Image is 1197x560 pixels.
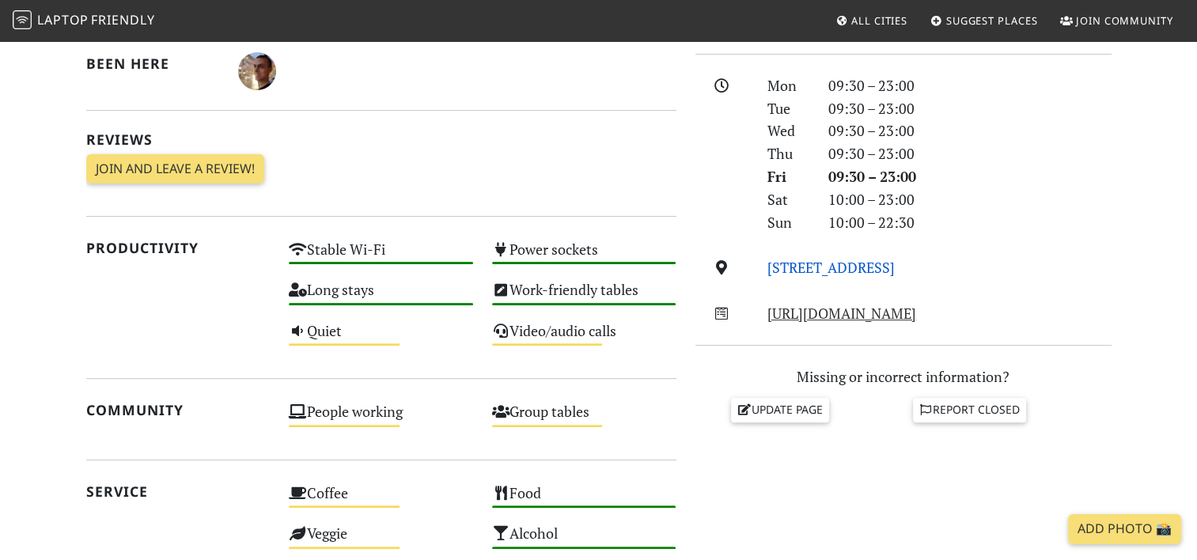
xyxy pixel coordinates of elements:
div: Quiet [279,318,483,358]
div: 09:30 – 23:00 [819,165,1121,188]
a: [STREET_ADDRESS] [767,258,895,277]
div: People working [279,399,483,439]
a: Join Community [1054,6,1180,35]
div: 09:30 – 23:00 [819,74,1121,97]
div: 09:30 – 23:00 [819,119,1121,142]
a: Report closed [913,398,1027,422]
a: All Cities [829,6,914,35]
h2: Community [86,402,271,418]
div: Work-friendly tables [483,277,686,317]
div: Sun [758,211,818,234]
div: Coffee [279,480,483,520]
span: Join Community [1076,13,1173,28]
h2: Reviews [86,131,676,148]
div: Power sockets [483,236,686,277]
a: Join and leave a review! [86,154,264,184]
h2: Service [86,483,271,500]
span: All Cities [851,13,907,28]
div: 10:00 – 23:00 [819,188,1121,211]
div: Food [483,480,686,520]
img: 1612-francesco.jpg [238,52,276,90]
div: Tue [758,97,818,120]
h2: Productivity [86,240,271,256]
div: Long stays [279,277,483,317]
h2: Been here [86,55,220,72]
div: Thu [758,142,818,165]
a: Suggest Places [924,6,1044,35]
a: LaptopFriendly LaptopFriendly [13,7,155,35]
div: Video/audio calls [483,318,686,358]
a: [URL][DOMAIN_NAME] [767,304,916,323]
div: Mon [758,74,818,97]
p: Missing or incorrect information? [695,365,1112,388]
span: Laptop [37,11,89,28]
div: 09:30 – 23:00 [819,142,1121,165]
img: LaptopFriendly [13,10,32,29]
div: 09:30 – 23:00 [819,97,1121,120]
span: Suggest Places [946,13,1038,28]
span: Francesco Toffoli [238,60,276,79]
a: Update page [731,398,829,422]
span: Friendly [91,11,154,28]
div: 10:00 – 22:30 [819,211,1121,234]
div: Fri [758,165,818,188]
div: Group tables [483,399,686,439]
div: Wed [758,119,818,142]
div: Stable Wi-Fi [279,236,483,277]
div: Sat [758,188,818,211]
